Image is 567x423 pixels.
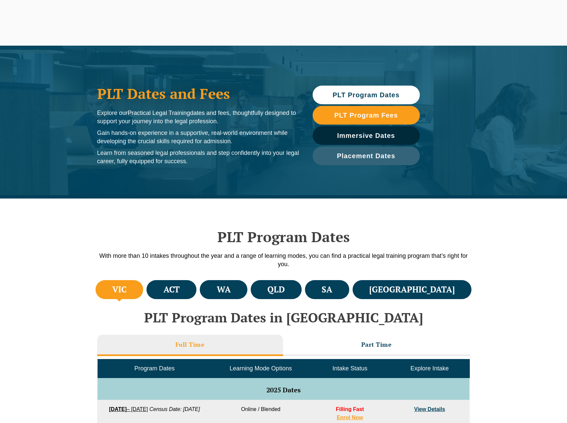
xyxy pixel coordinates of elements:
[149,406,200,412] em: Census Date: [DATE]
[175,341,205,348] h3: Full Time
[313,126,420,145] a: Immersive Dates
[313,147,420,165] a: Placement Dates
[94,310,473,325] h2: PLT Program Dates in [GEOGRAPHIC_DATA]
[163,284,180,295] h4: ACT
[267,284,285,295] h4: QLD
[112,284,127,295] h4: VIC
[337,415,363,420] a: Enrol Now
[97,85,299,102] h1: PLT Dates and Fees
[332,365,367,372] span: Intake Status
[266,385,301,394] span: 2025 Dates
[333,92,400,98] span: PLT Program Dates
[230,365,292,372] span: Learning Mode Options
[109,406,127,412] strong: [DATE]
[411,365,449,372] span: Explore Intake
[369,284,455,295] h4: [GEOGRAPHIC_DATA]
[97,149,299,166] p: Learn from seasoned legal professionals and step confidently into your legal career, fully equipp...
[313,106,420,125] a: PLT Program Fees
[128,110,190,116] span: Practical Legal Training
[337,132,395,139] span: Immersive Dates
[334,112,398,119] span: PLT Program Fees
[97,129,299,146] p: Gain hands-on experience in a supportive, real-world environment while developing the crucial ski...
[322,284,332,295] h4: SA
[313,86,420,104] a: PLT Program Dates
[94,252,473,268] p: With more than 10 intakes throughout the year and a range of learning modes, you can find a pract...
[217,284,231,295] h4: WA
[134,365,174,372] span: Program Dates
[337,153,395,159] span: Placement Dates
[414,406,445,412] a: View Details
[361,341,392,348] h3: Part Time
[97,109,299,126] p: Explore our dates and fees, thoughtfully designed to support your journey into the legal profession.
[94,228,473,245] h2: PLT Program Dates
[336,406,364,412] span: Filling Fast
[109,406,148,412] a: [DATE]– [DATE]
